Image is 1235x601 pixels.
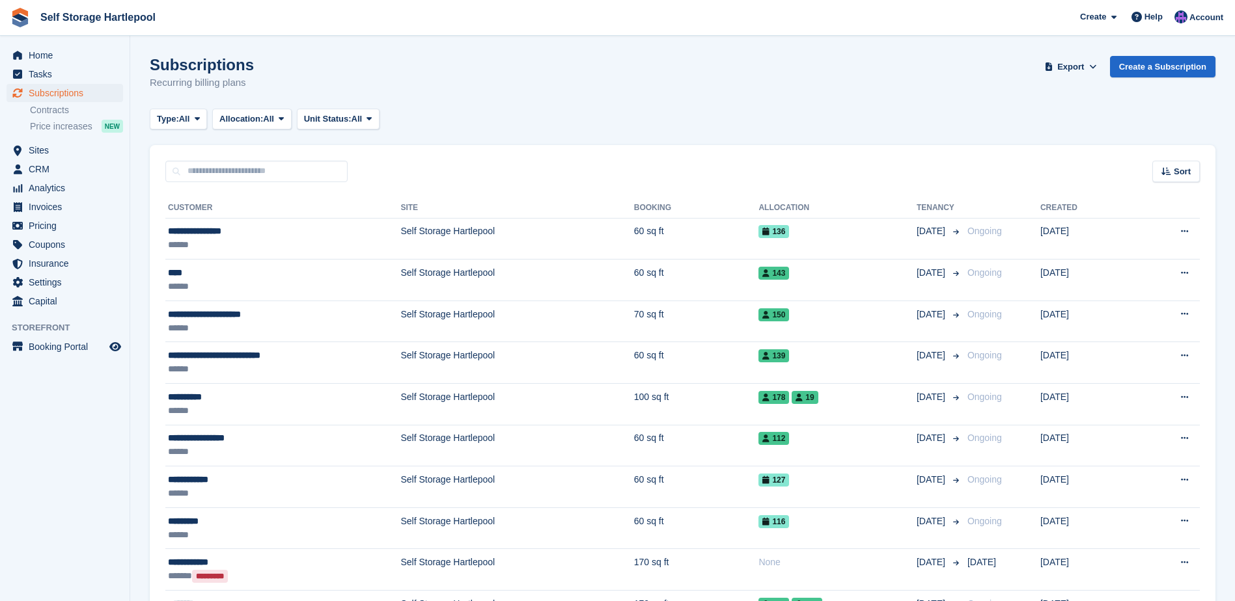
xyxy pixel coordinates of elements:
[29,338,107,356] span: Booking Portal
[758,349,789,362] span: 139
[967,557,996,567] span: [DATE]
[304,113,352,126] span: Unit Status:
[29,254,107,273] span: Insurance
[1040,466,1132,508] td: [DATE]
[29,292,107,310] span: Capital
[634,384,759,425] td: 100 sq ft
[150,56,254,73] h1: Subscriptions
[7,198,123,216] a: menu
[917,266,948,280] span: [DATE]
[7,292,123,310] a: menu
[634,218,759,260] td: 60 sq ft
[7,160,123,178] a: menu
[400,466,633,508] td: Self Storage Hartlepool
[35,7,161,28] a: Self Storage Hartlepool
[792,391,818,404] span: 19
[758,391,789,404] span: 178
[29,198,107,216] span: Invoices
[634,342,759,384] td: 60 sq ft
[400,384,633,425] td: Self Storage Hartlepool
[758,308,789,321] span: 150
[758,267,789,280] span: 143
[102,120,123,133] div: NEW
[7,65,123,83] a: menu
[917,224,948,238] span: [DATE]
[7,217,123,235] a: menu
[29,84,107,102] span: Subscriptions
[30,120,92,133] span: Price increases
[1174,10,1187,23] img: Sean Wood
[1040,218,1132,260] td: [DATE]
[400,549,633,591] td: Self Storage Hartlepool
[634,260,759,301] td: 60 sq ft
[967,350,1002,360] span: Ongoing
[1040,300,1132,342] td: [DATE]
[157,113,179,126] span: Type:
[758,198,916,219] th: Allocation
[400,342,633,384] td: Self Storage Hartlepool
[7,179,123,197] a: menu
[219,113,263,126] span: Allocation:
[29,179,107,197] span: Analytics
[29,65,107,83] span: Tasks
[352,113,363,126] span: All
[634,466,759,508] td: 60 sq ft
[967,433,1002,443] span: Ongoing
[1057,60,1084,73] span: Export
[7,338,123,356] a: menu
[107,339,123,354] a: Preview store
[917,514,948,528] span: [DATE]
[1042,56,1100,77] button: Export
[967,226,1002,236] span: Ongoing
[634,549,759,591] td: 170 sq ft
[917,390,948,404] span: [DATE]
[165,198,400,219] th: Customer
[967,267,1002,278] span: Ongoing
[150,109,207,130] button: Type: All
[30,104,123,116] a: Contracts
[7,46,123,64] a: menu
[212,109,292,130] button: Allocation: All
[1040,507,1132,549] td: [DATE]
[1189,11,1223,24] span: Account
[29,217,107,235] span: Pricing
[758,225,789,238] span: 136
[758,432,789,445] span: 112
[400,198,633,219] th: Site
[179,113,190,126] span: All
[634,425,759,466] td: 60 sq ft
[297,109,380,130] button: Unit Status: All
[29,273,107,291] span: Settings
[917,473,948,487] span: [DATE]
[1040,342,1132,384] td: [DATE]
[917,555,948,569] span: [DATE]
[1040,425,1132,466] td: [DATE]
[400,218,633,260] td: Self Storage Hartlepool
[400,260,633,301] td: Self Storage Hartlepool
[1145,10,1163,23] span: Help
[7,84,123,102] a: menu
[917,198,962,219] th: Tenancy
[917,308,948,321] span: [DATE]
[758,555,916,569] div: None
[400,300,633,342] td: Self Storage Hartlepool
[1040,384,1132,425] td: [DATE]
[1040,549,1132,591] td: [DATE]
[758,474,789,487] span: 127
[917,349,948,362] span: [DATE]
[30,119,123,133] a: Price increases NEW
[263,113,274,126] span: All
[1040,260,1132,301] td: [DATE]
[7,254,123,273] a: menu
[400,507,633,549] td: Self Storage Hartlepool
[967,309,1002,319] span: Ongoing
[29,235,107,254] span: Coupons
[10,8,30,27] img: stora-icon-8386f47178a22dfd0bd8f6a31ec36ba5ce8667c1dd55bd0f319d3a0aa187defe.svg
[967,474,1002,485] span: Ongoing
[7,273,123,291] a: menu
[7,235,123,254] a: menu
[634,198,759,219] th: Booking
[634,507,759,549] td: 60 sq ft
[1174,165,1191,178] span: Sort
[150,75,254,90] p: Recurring billing plans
